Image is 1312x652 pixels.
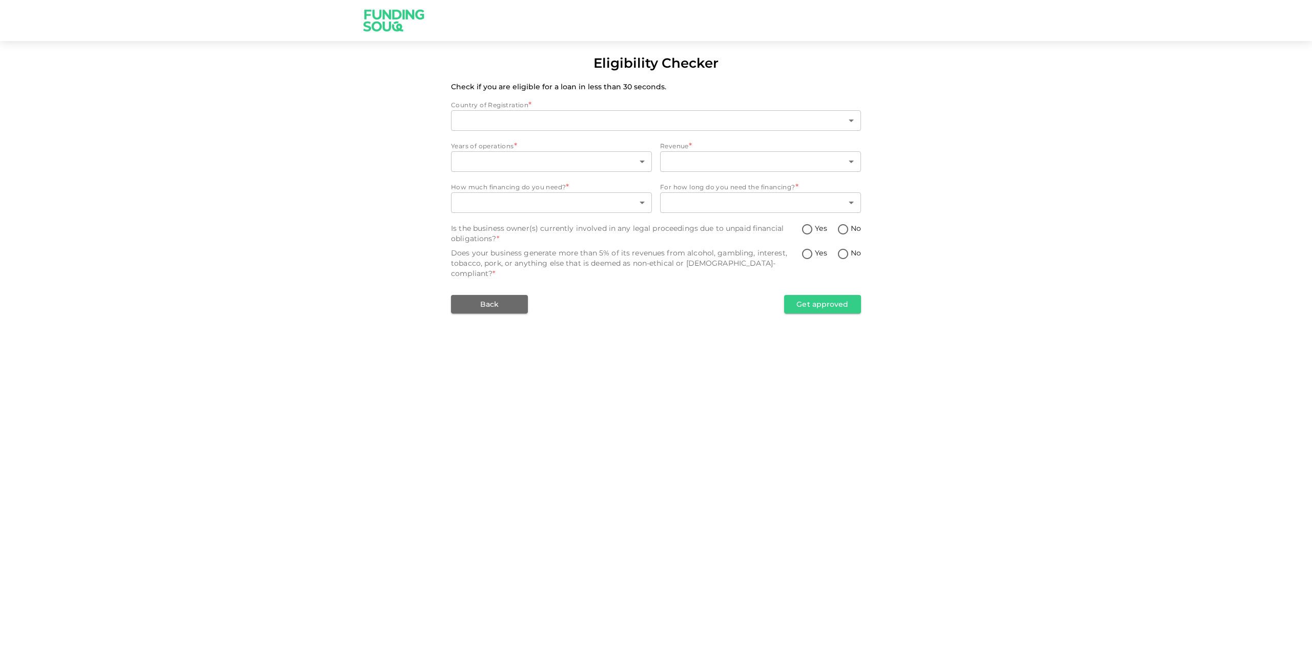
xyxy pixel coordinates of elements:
[851,248,861,259] span: No
[451,110,861,131] div: countryOfRegistration
[660,183,795,191] span: For how long do you need the financing?
[451,142,514,150] span: Years of operations
[660,192,861,213] div: howLongFinancing
[451,223,801,244] div: Is the business owner(s) currently involved in any legal proceedings due to unpaid financial obli...
[451,192,652,213] div: howMuchAmountNeeded
[851,223,861,234] span: No
[815,223,827,234] span: Yes
[660,142,689,150] span: Revenue
[815,248,827,259] span: Yes
[451,248,801,279] div: Does your business generate more than 5% of its revenues from alcohol, gambling, interest, tobacc...
[451,82,861,92] p: Check if you are eligible for a loan in less than 30 seconds.
[593,53,719,73] div: Eligibility Checker
[451,101,528,109] span: Country of Registration
[451,183,566,191] span: How much financing do you need?
[451,295,528,313] button: Back
[451,151,652,172] div: yearsOfOperations
[784,295,861,313] button: Get approved
[660,151,861,172] div: revenue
